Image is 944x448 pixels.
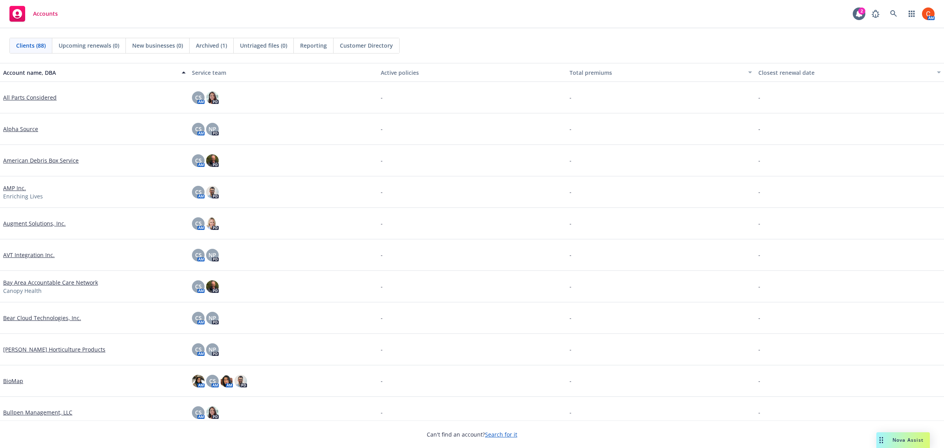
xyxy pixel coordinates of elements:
span: - [381,282,383,291]
span: Archived (1) [196,41,227,50]
span: CS [195,93,202,102]
span: Can't find an account? [427,430,517,439]
span: New businesses (0) [132,41,183,50]
img: photo [206,406,219,419]
a: Bullpen Management, LLC [3,408,72,417]
span: - [758,314,760,322]
span: CS [195,282,202,291]
button: Active policies [378,63,566,82]
a: American Debris Box Service [3,156,79,165]
div: Closest renewal date [758,68,932,77]
span: Canopy Health [3,287,42,295]
span: Clients (88) [16,41,46,50]
span: - [381,314,383,322]
span: - [381,408,383,417]
span: - [570,314,572,322]
span: - [570,408,572,417]
img: photo [220,375,233,387]
span: Upcoming renewals (0) [59,41,119,50]
img: photo [206,186,219,198]
a: All Parts Considered [3,93,57,102]
span: - [381,156,383,165]
span: CS [195,251,202,259]
span: NP [208,345,216,354]
span: NP [208,251,216,259]
span: - [570,251,572,259]
a: AVT Integration Inc. [3,251,55,259]
span: CS [195,219,202,228]
span: - [570,125,572,133]
div: 2 [858,7,865,15]
a: Switch app [904,6,920,22]
div: Service team [192,68,374,77]
span: - [570,219,572,228]
span: - [758,93,760,102]
span: - [381,377,383,385]
span: - [758,408,760,417]
button: Closest renewal date [755,63,944,82]
a: Accounts [6,3,61,25]
img: photo [192,375,205,387]
span: - [758,188,760,196]
span: - [570,156,572,165]
span: - [381,251,383,259]
span: CS [195,345,202,354]
span: Untriaged files (0) [240,41,287,50]
a: Bear Cloud Technologies, Inc. [3,314,81,322]
span: - [570,282,572,291]
span: - [758,251,760,259]
span: - [381,93,383,102]
span: CS [195,408,202,417]
span: Enriching Lives [3,192,43,200]
span: - [758,219,760,228]
a: Alpha Source [3,125,38,133]
div: Total premiums [570,68,743,77]
img: photo [206,217,219,230]
span: CS [195,125,202,133]
a: [PERSON_NAME] Horticulture Products [3,345,105,354]
span: - [570,345,572,354]
span: CS [209,377,216,385]
button: Total premiums [566,63,755,82]
span: - [381,125,383,133]
span: CS [195,188,202,196]
span: - [758,377,760,385]
a: Augment Solutions, Inc. [3,219,66,228]
div: Account name, DBA [3,68,177,77]
a: Bay Area Accountable Care Network [3,278,98,287]
span: - [758,156,760,165]
span: CS [195,156,202,165]
span: NP [208,125,216,133]
img: photo [206,91,219,104]
a: Search for it [485,431,517,438]
span: - [570,377,572,385]
span: - [570,188,572,196]
div: Active policies [381,68,563,77]
button: Service team [189,63,378,82]
img: photo [206,154,219,167]
span: - [570,93,572,102]
span: - [758,282,760,291]
a: Search [886,6,902,22]
a: AMP Inc. [3,184,26,192]
span: Customer Directory [340,41,393,50]
img: photo [234,375,247,387]
span: - [381,345,383,354]
span: CS [195,314,202,322]
img: photo [922,7,935,20]
span: - [758,345,760,354]
span: - [381,219,383,228]
a: BioMap [3,377,23,385]
button: Nova Assist [876,432,930,448]
img: photo [206,280,219,293]
span: - [381,188,383,196]
span: - [758,125,760,133]
span: Reporting [300,41,327,50]
a: Report a Bug [868,6,883,22]
div: Drag to move [876,432,886,448]
span: Nova Assist [892,437,924,443]
span: NP [208,314,216,322]
span: Accounts [33,11,58,17]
